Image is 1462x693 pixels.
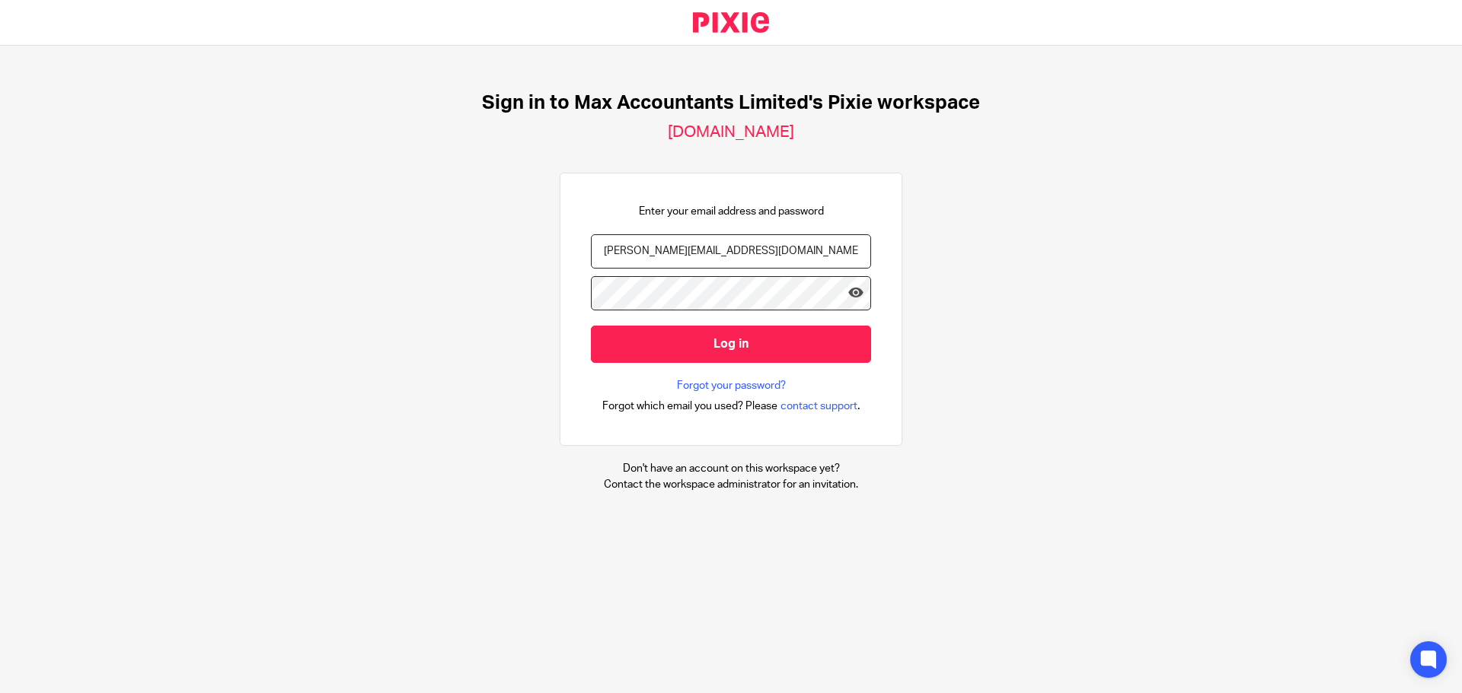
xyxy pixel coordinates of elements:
div: . [602,397,860,415]
p: Enter your email address and password [639,204,824,219]
a: Forgot your password? [677,378,786,393]
span: Forgot which email you used? Please [602,399,777,414]
h1: Sign in to Max Accountants Limited's Pixie workspace [482,91,980,115]
span: contact support [780,399,857,414]
h2: [DOMAIN_NAME] [668,122,794,142]
p: Contact the workspace administrator for an invitation. [604,477,858,492]
input: name@example.com [591,234,871,269]
p: Don't have an account on this workspace yet? [604,461,858,476]
input: Log in [591,326,871,363]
